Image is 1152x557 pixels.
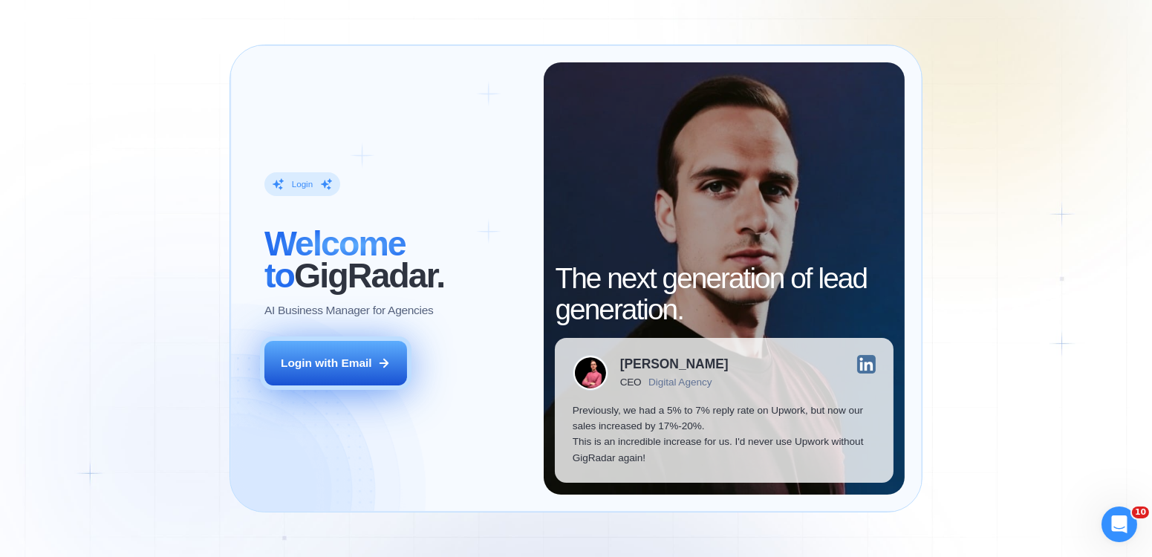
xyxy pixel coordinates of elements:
div: CEO [620,377,642,388]
h2: The next generation of lead generation. [555,263,893,326]
div: [PERSON_NAME] [620,358,729,371]
button: Login with Email [264,341,407,385]
h2: ‍ GigRadar. [264,228,526,291]
p: Previously, we had a 5% to 7% reply rate on Upwork, but now our sales increased by 17%-20%. This ... [573,403,876,466]
iframe: Intercom live chat [1101,506,1137,542]
span: Welcome to [264,224,406,295]
div: Login [292,178,313,190]
div: Login with Email [281,355,372,371]
p: AI Business Manager for Agencies [264,302,434,318]
span: 10 [1132,506,1149,518]
div: Digital Agency [648,377,712,388]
